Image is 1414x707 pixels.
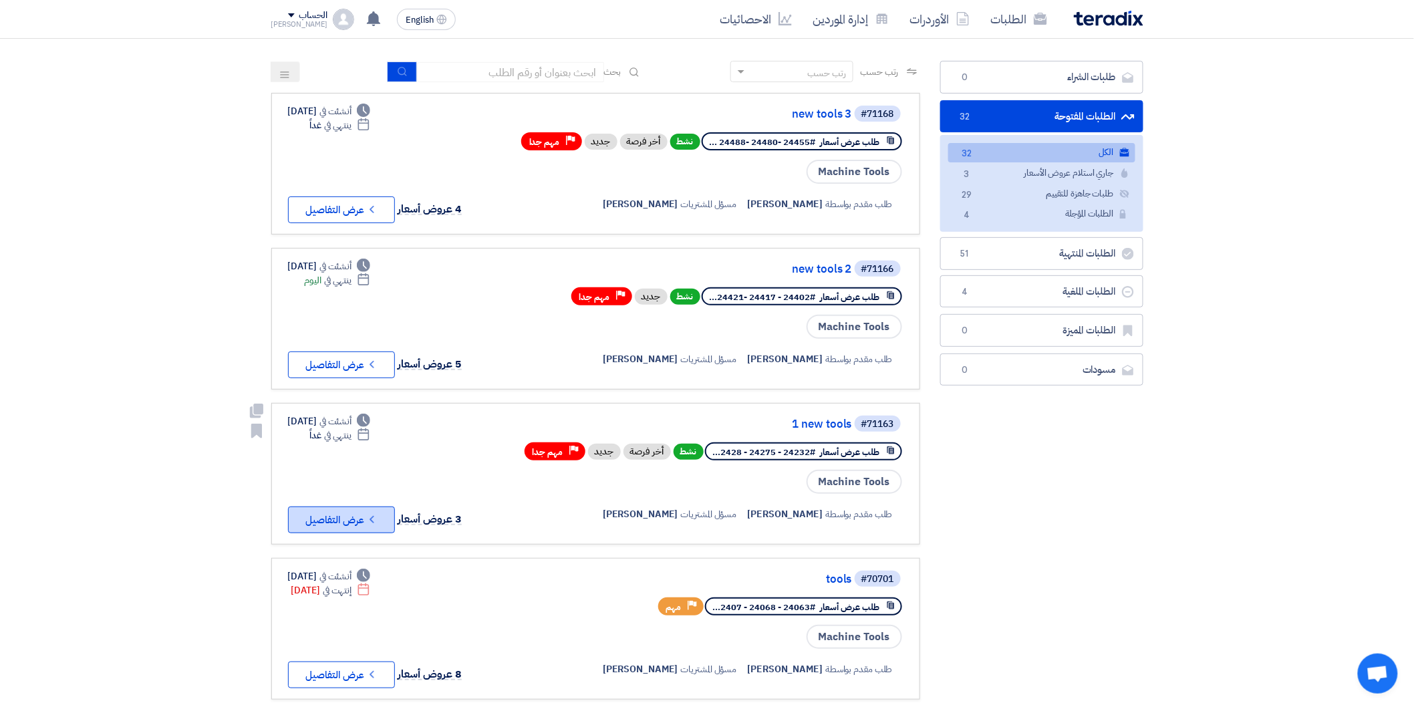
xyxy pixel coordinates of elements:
div: [DATE] [291,583,371,597]
a: إدارة الموردين [803,3,899,35]
span: طلب مقدم بواسطة [825,352,893,366]
div: #71166 [861,265,894,274]
span: رتب حسب [860,65,898,79]
a: الطلبات [980,3,1058,35]
span: Machine Tools [807,470,902,494]
span: طلب مقدم بواسطة [825,197,893,211]
a: الكل [948,143,1135,162]
div: [DATE] [288,414,371,428]
div: #70701 [861,575,894,584]
span: 29 [959,188,975,202]
span: Machine Tools [807,160,902,184]
span: مسؤل المشتريات [681,352,737,366]
span: 0 [957,324,973,337]
span: 5 عروض أسعار [398,356,462,372]
span: [PERSON_NAME] [603,507,678,521]
span: بحث [604,65,621,79]
span: #24455 -24480 -24488 ... [710,136,816,148]
span: طلب عرض أسعار [821,291,880,303]
a: الاحصائيات [710,3,803,35]
div: أخر فرصة [623,444,671,460]
div: جديد [635,289,668,305]
a: new tools 2 [585,263,852,275]
a: Open chat [1358,654,1398,694]
span: 51 [957,247,973,261]
span: مسؤل المشتريات [681,662,737,676]
span: ينتهي في [324,428,351,442]
span: مهم جدا [579,291,610,303]
span: 4 [959,208,975,223]
span: [PERSON_NAME] [603,352,678,366]
div: الحساب [299,10,327,21]
span: 3 عروض أسعار [398,511,462,527]
a: 1 new tools [585,418,852,430]
div: جديد [585,134,617,150]
span: إنتهت في [323,583,351,597]
span: [PERSON_NAME] [748,507,823,521]
span: 32 [957,110,973,124]
span: 32 [959,147,975,161]
span: أنشئت في [319,104,351,118]
a: طلبات جاهزة للتقييم [948,184,1135,204]
span: [PERSON_NAME] [603,662,678,676]
span: 0 [957,364,973,377]
span: 0 [957,71,973,84]
span: Machine Tools [807,315,902,339]
span: 4 عروض أسعار [398,201,462,217]
span: #24402 - 24417 -24421... [710,291,816,303]
span: نشط [670,134,700,150]
div: أخر فرصة [620,134,668,150]
a: مسودات0 [940,353,1143,386]
span: [PERSON_NAME] [603,197,678,211]
span: مهم [666,601,682,613]
div: غداً [309,118,370,132]
span: [PERSON_NAME] [748,352,823,366]
button: عرض التفاصيل [288,662,395,688]
span: طلب عرض أسعار [821,601,880,613]
img: Teradix logo [1074,11,1143,26]
span: مسؤل المشتريات [681,507,737,521]
span: English [406,15,434,25]
span: ينتهي في [324,273,351,287]
span: نشط [674,444,704,460]
span: أنشئت في [319,259,351,273]
span: طلب مقدم بواسطة [825,507,893,521]
a: tools [585,573,852,585]
span: [PERSON_NAME] [748,662,823,676]
span: أنشئت في [319,414,351,428]
span: ينتهي في [324,118,351,132]
a: طلبات الشراء0 [940,61,1143,94]
span: أنشئت في [319,569,351,583]
button: عرض التفاصيل [288,196,395,223]
img: profile_test.png [333,9,354,30]
span: Machine Tools [807,625,902,649]
span: طلب مقدم بواسطة [825,662,893,676]
button: عرض التفاصيل [288,507,395,533]
input: ابحث بعنوان أو رقم الطلب [417,62,604,82]
a: الطلبات المميزة0 [940,314,1143,347]
span: مهم جدا [529,136,560,148]
div: [DATE] [288,259,371,273]
div: [PERSON_NAME] [271,21,328,28]
div: [DATE] [288,104,371,118]
a: new tools 3 [585,108,852,120]
div: [DATE] [288,569,371,583]
a: جاري استلام عروض الأسعار [948,164,1135,183]
div: اليوم [304,273,370,287]
a: الطلبات المفتوحة32 [940,100,1143,133]
span: مسؤل المشتريات [681,197,737,211]
a: الطلبات المنتهية51 [940,237,1143,270]
span: 3 [959,168,975,182]
span: 8 عروض أسعار [398,666,462,682]
span: 4 [957,285,973,299]
span: طلب عرض أسعار [821,136,880,148]
a: الأوردرات [899,3,980,35]
span: #24063 - 24068 - 2407... [713,601,816,613]
div: #71168 [861,110,894,119]
button: عرض التفاصيل [288,351,395,378]
span: [PERSON_NAME] [748,197,823,211]
div: جديد [588,444,621,460]
span: نشط [670,289,700,305]
div: #71163 [861,420,894,429]
button: English [397,9,456,30]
